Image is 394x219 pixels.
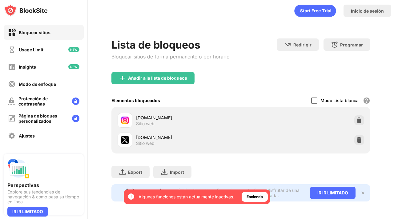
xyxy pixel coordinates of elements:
div: Sitio web [136,141,155,146]
img: favicons [121,117,129,124]
div: Usage Limit [19,47,43,52]
div: Algunas funciones están actualmente inactivas. [139,194,234,200]
div: Explore sus tendencias de navegación & cómo pasa su tiempo en línea [7,189,80,204]
img: new-icon.svg [68,64,79,69]
img: x-button.svg [360,190,365,195]
div: Insights [19,64,36,70]
img: settings-off.svg [8,132,16,140]
div: Redirigir [293,42,312,47]
div: Sitio web [136,121,155,126]
div: IR IR LIMITADO [7,207,48,217]
div: Modo Lista blanca [320,98,359,103]
div: Añadir a la lista de bloqueos [128,76,187,81]
img: password-protection-off.svg [8,98,15,105]
img: push-insights.svg [7,157,30,180]
div: Ajustes [19,133,35,138]
img: about-off.svg [8,149,16,157]
div: animation [294,5,336,17]
div: Export [128,169,142,175]
img: time-usage-off.svg [8,46,16,54]
div: Encienda [247,194,263,200]
img: focus-off.svg [8,80,16,88]
img: favicons [121,136,129,144]
img: lock-menu.svg [72,98,79,105]
img: customize-block-page-off.svg [8,115,15,122]
div: Haz clic aquí para actualizar y disfrutar de una lista de bloqueos ilimitada. [202,188,303,198]
img: logo-blocksite.svg [4,4,48,17]
img: new-icon.svg [68,47,79,52]
img: error-circle-white.svg [127,193,135,200]
img: lock-menu.svg [72,115,79,122]
div: IR IR LIMITADO [310,187,356,199]
div: Inicio de sesión [351,8,384,14]
div: Protección de contraseñas [18,96,67,106]
img: insights-off.svg [8,63,16,71]
div: Modo de enfoque [19,82,56,87]
div: Perspectivas [7,182,80,188]
div: Bloquear sitios de forma permanente o por horario [111,54,230,60]
div: 1 sitios que quedan por añadir a tu lista de bloqueo. [126,188,199,198]
div: Programar [340,42,363,47]
div: [DOMAIN_NAME] [136,114,241,121]
img: block-on.svg [8,29,16,36]
div: Bloquear sitios [19,30,50,35]
div: Import [170,169,184,175]
div: [DOMAIN_NAME] [136,134,241,141]
div: Elementos bloqueados [111,98,160,103]
div: Lista de bloqueos [111,38,230,51]
div: Página de bloques personalizados [18,113,67,124]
